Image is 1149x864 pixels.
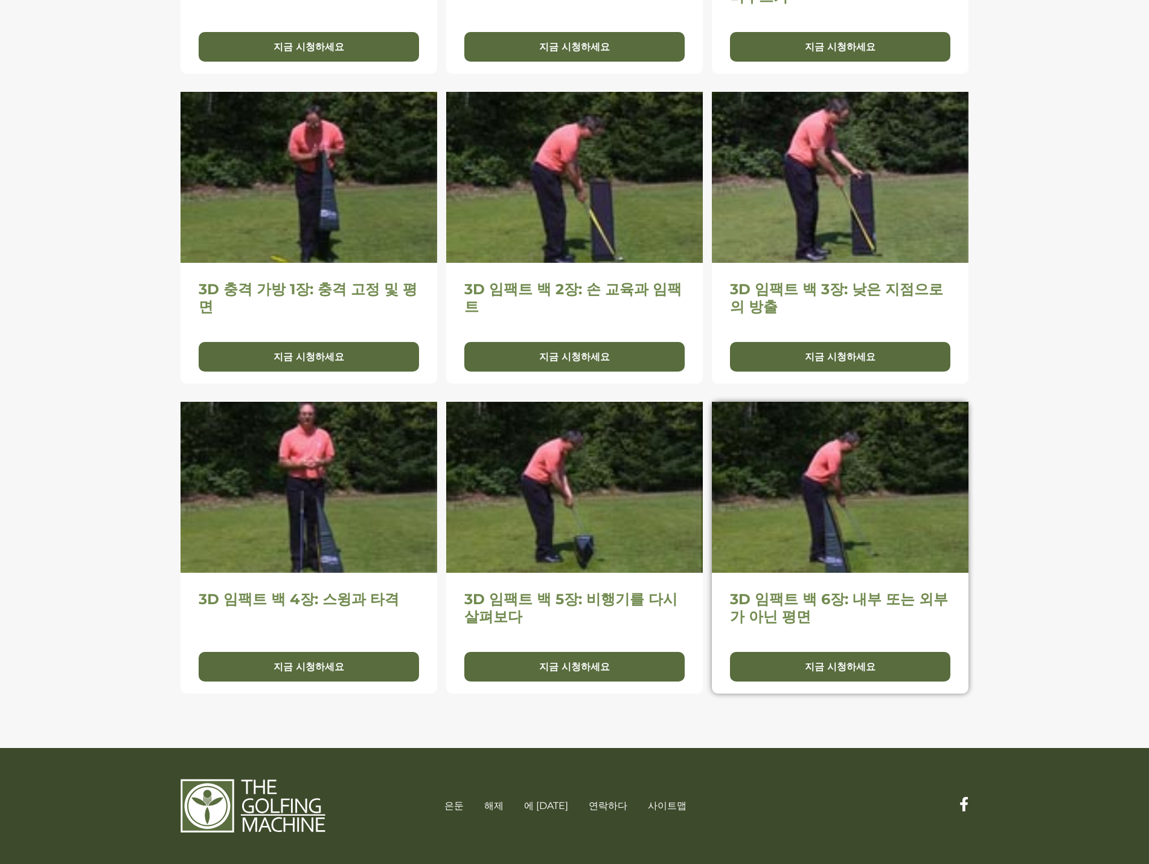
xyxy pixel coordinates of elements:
[730,280,943,315] font: 3D 임팩트 백 3장: 낮은 지점으로의 방출
[199,652,419,682] button: 지금 시청하세요
[805,41,875,53] font: 지금 시청하세요
[199,280,417,315] font: 3D 충격 가방 1장: 충격 고정 및 평면
[199,32,419,62] button: 지금 시청하세요
[444,800,464,811] a: 은둔
[464,590,677,625] font: 3D 임팩트 백 5장: 비행기를 다시 살펴보다
[199,342,419,372] button: 지금 시청하세요
[730,32,950,62] button: 지금 시청하세요
[539,41,610,53] font: 지금 시청하세요
[805,661,875,672] font: 지금 시청하세요
[464,342,685,372] button: 지금 시청하세요
[484,800,504,811] a: 해제
[524,800,568,811] a: 에 [DATE]
[274,41,344,53] font: 지금 시청하세요
[730,590,948,625] font: 3D 임팩트 백 6장: 내부 또는 외부가 아닌 평면
[181,778,325,834] img: 골프 머신
[274,661,344,672] font: 지금 시청하세요
[464,652,685,682] button: 지금 시청하세요
[539,661,610,672] font: 지금 시청하세요
[648,800,687,811] a: 사이트맵
[805,351,875,363] font: 지금 시청하세요
[730,652,950,682] button: 지금 시청하세요
[539,351,610,363] font: 지금 시청하세요
[464,280,682,315] font: 3D 임팩트 백 2장: 손 교육과 임팩트
[199,590,399,608] font: 3D 임팩트 백 4장: 스윙과 타격
[730,342,950,372] button: 지금 시청하세요
[464,32,685,62] button: 지금 시청하세요
[589,800,627,811] a: 연락하다
[274,351,344,363] font: 지금 시청하세요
